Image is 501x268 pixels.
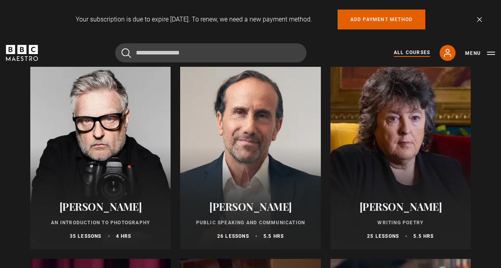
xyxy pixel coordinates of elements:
[340,219,461,226] p: Writing Poetry
[190,219,311,226] p: Public Speaking and Communication
[40,200,161,213] h2: [PERSON_NAME]
[76,15,312,24] p: Your subscription is due to expire [DATE]. To renew, we need a new payment method.
[70,233,102,240] p: 35 lessons
[394,49,430,57] a: All Courses
[190,200,311,213] h2: [PERSON_NAME]
[180,58,320,249] a: [PERSON_NAME] Public Speaking and Communication 26 lessons 5.5 hrs
[116,233,132,240] p: 4 hrs
[115,43,306,62] input: Search
[338,10,426,29] a: Add payment method
[413,233,434,240] p: 5.5 hrs
[217,233,249,240] p: 26 lessons
[30,58,171,249] a: [PERSON_NAME] An Introduction to Photography 35 lessons 4 hrs
[367,233,399,240] p: 25 lessons
[6,45,38,61] svg: BBC Maestro
[122,48,131,58] button: Submit the search query
[40,219,161,226] p: An Introduction to Photography
[263,233,284,240] p: 5.5 hrs
[340,200,461,213] h2: [PERSON_NAME]
[465,49,495,57] button: Toggle navigation
[330,58,471,249] a: [PERSON_NAME] Writing Poetry 25 lessons 5.5 hrs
